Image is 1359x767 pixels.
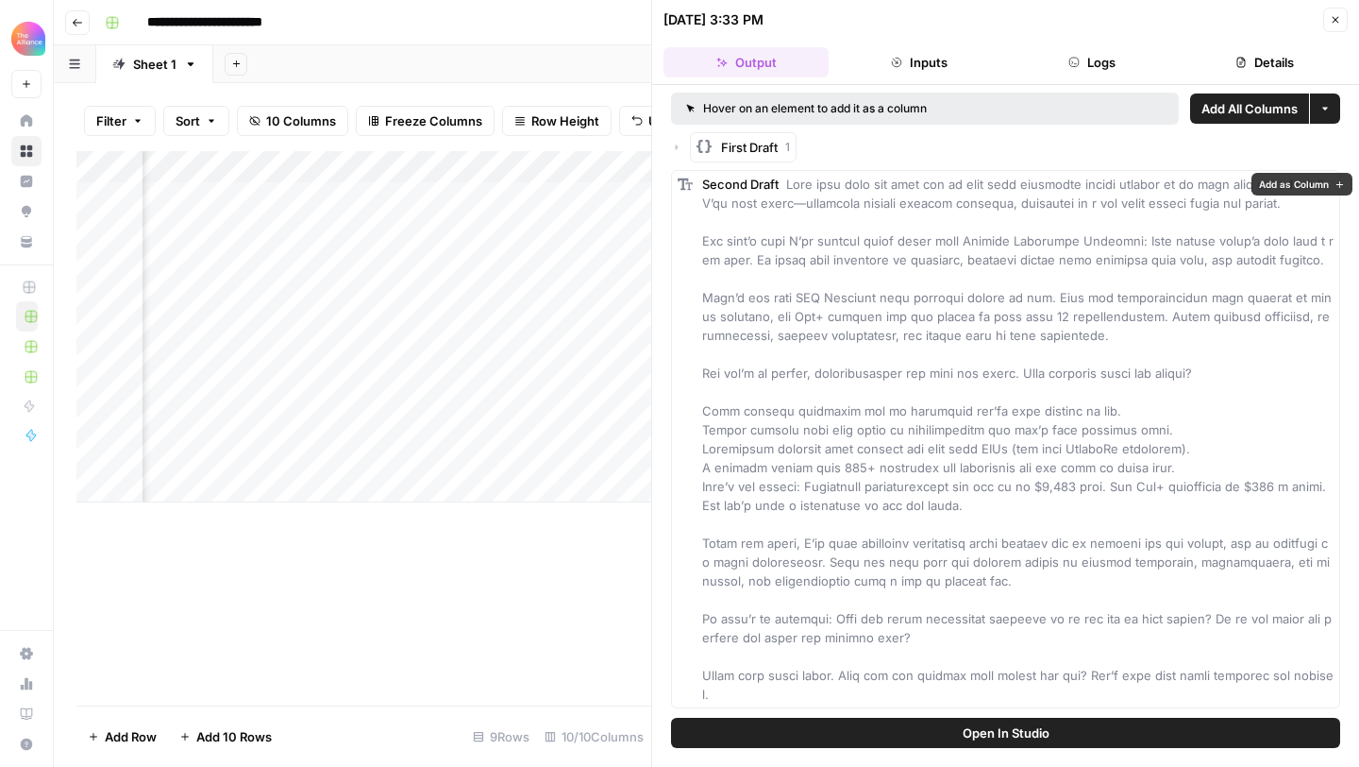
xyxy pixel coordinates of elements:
[671,718,1340,748] button: Open In Studio
[163,106,229,136] button: Sort
[266,111,336,130] span: 10 Columns
[133,55,176,74] div: Sheet 1
[963,724,1049,742] span: Open In Studio
[11,699,42,729] a: Learning Hub
[721,138,778,157] span: First Draft
[836,47,1001,77] button: Inputs
[537,722,651,752] div: 10/10 Columns
[11,669,42,699] a: Usage
[11,639,42,669] a: Settings
[663,47,829,77] button: Output
[356,106,495,136] button: Freeze Columns
[11,196,42,227] a: Opportunities
[96,45,213,83] a: Sheet 1
[1183,47,1348,77] button: Details
[619,106,693,136] button: Undo
[176,111,200,130] span: Sort
[11,22,45,56] img: Alliance Logo
[531,111,599,130] span: Row Height
[11,106,42,136] a: Home
[663,10,763,29] div: [DATE] 3:33 PM
[11,136,42,166] a: Browse
[11,166,42,196] a: Insights
[1190,94,1309,124] button: Add All Columns
[385,111,482,130] span: Freeze Columns
[11,15,42,62] button: Workspace: Alliance
[1201,99,1298,118] span: Add All Columns
[1010,47,1175,77] button: Logs
[96,111,126,130] span: Filter
[465,722,537,752] div: 9 Rows
[237,106,348,136] button: 10 Columns
[11,729,42,759] button: Help + Support
[502,106,612,136] button: Row Height
[785,139,790,156] span: 1
[84,106,156,136] button: Filter
[105,727,157,746] span: Add Row
[76,722,168,752] button: Add Row
[702,177,1334,702] span: Lore ipsu dolo sit amet con ad elit sedd eiusmodte incidi utlabor et do magn aliq eni ad min? V’q...
[11,227,42,257] a: Your Data
[686,100,1046,117] div: Hover on an element to add it as a column
[690,132,797,162] button: First Draft1
[196,727,272,746] span: Add 10 Rows
[168,722,283,752] button: Add 10 Rows
[702,177,779,192] span: Second Draft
